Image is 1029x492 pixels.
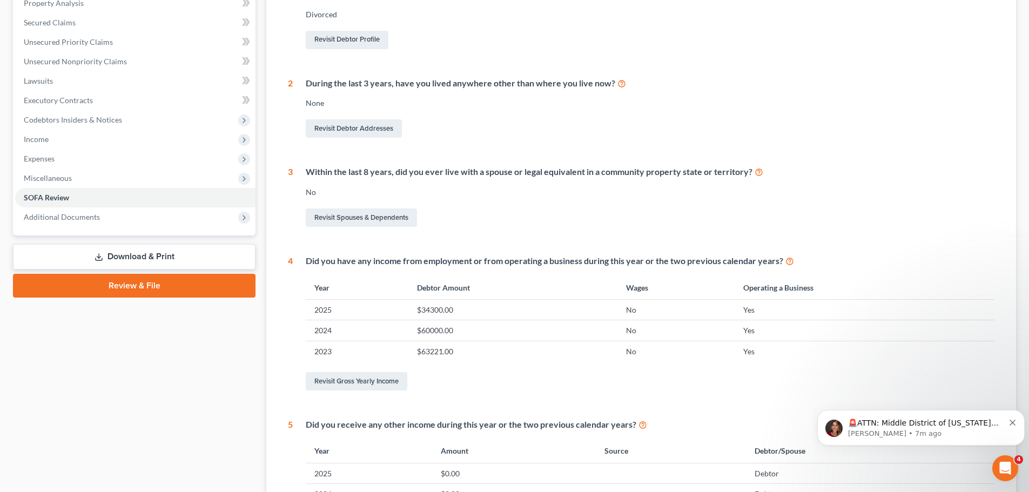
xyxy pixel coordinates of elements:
[24,37,113,46] span: Unsecured Priority Claims
[306,31,388,49] a: Revisit Debtor Profile
[306,372,407,390] a: Revisit Gross Yearly Income
[24,173,72,183] span: Miscellaneous
[306,300,408,320] td: 2025
[306,187,994,198] div: No
[306,255,994,267] div: Did you have any income from employment or from operating a business during this year or the two ...
[24,212,100,221] span: Additional Documents
[288,166,293,229] div: 3
[1014,455,1023,464] span: 4
[24,96,93,105] span: Executory Contracts
[746,440,994,463] th: Debtor/Spouse
[306,98,994,109] div: None
[306,463,432,483] td: 2025
[24,76,53,85] span: Lawsuits
[15,32,255,52] a: Unsecured Priority Claims
[306,208,417,227] a: Revisit Spouses & Dependents
[617,300,735,320] td: No
[15,91,255,110] a: Executory Contracts
[735,341,994,361] td: Yes
[24,115,122,124] span: Codebtors Insiders & Notices
[596,440,746,463] th: Source
[432,440,596,463] th: Amount
[288,77,293,140] div: 2
[432,463,596,483] td: $0.00
[408,276,617,299] th: Debtor Amount
[813,387,1029,463] iframe: Intercom notifications message
[746,463,994,483] td: Debtor
[24,154,55,163] span: Expenses
[735,276,994,299] th: Operating a Business
[306,166,994,178] div: Within the last 8 years, did you ever live with a spouse or legal equivalent in a community prope...
[992,455,1018,481] iframe: Intercom live chat
[24,57,127,66] span: Unsecured Nonpriority Claims
[15,188,255,207] a: SOFA Review
[15,71,255,91] a: Lawsuits
[24,18,76,27] span: Secured Claims
[306,119,402,138] a: Revisit Debtor Addresses
[24,193,69,202] span: SOFA Review
[408,320,617,341] td: $60000.00
[15,52,255,71] a: Unsecured Nonpriority Claims
[408,341,617,361] td: $63221.00
[13,274,255,298] a: Review & File
[306,77,994,90] div: During the last 3 years, have you lived anywhere other than where you live now?
[735,320,994,341] td: Yes
[306,276,408,299] th: Year
[617,320,735,341] td: No
[288,255,293,393] div: 4
[617,341,735,361] td: No
[13,244,255,269] a: Download & Print
[306,419,994,431] div: Did you receive any other income during this year or the two previous calendar years?
[617,276,735,299] th: Wages
[306,9,994,20] div: Divorced
[24,134,49,144] span: Income
[306,341,408,361] td: 2023
[306,440,432,463] th: Year
[306,320,408,341] td: 2024
[735,300,994,320] td: Yes
[408,300,617,320] td: $34300.00
[15,13,255,32] a: Secured Claims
